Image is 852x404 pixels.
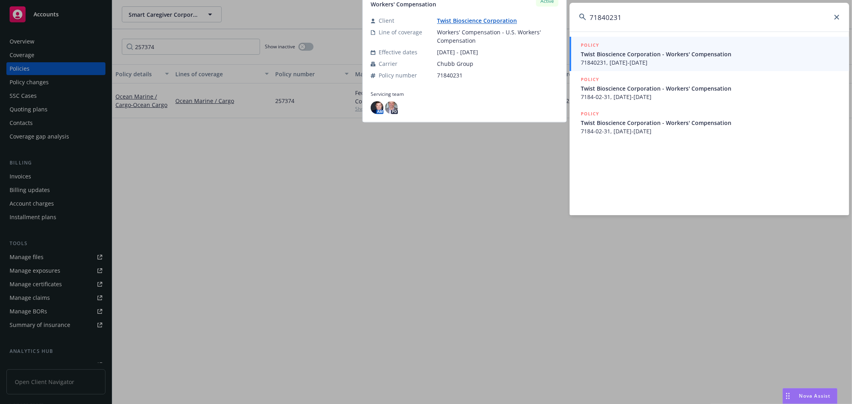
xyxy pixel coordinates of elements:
a: POLICYTwist Bioscience Corporation - Workers' Compensation7184-02-31, [DATE]-[DATE] [570,71,849,105]
span: 7184-02-31, [DATE]-[DATE] [581,93,840,101]
span: 7184-02-31, [DATE]-[DATE] [581,127,840,135]
h5: POLICY [581,75,599,83]
div: Drag to move [783,388,793,404]
h5: POLICY [581,110,599,118]
a: POLICYTwist Bioscience Corporation - Workers' Compensation71840231, [DATE]-[DATE] [570,37,849,71]
span: Twist Bioscience Corporation - Workers' Compensation [581,84,840,93]
h5: POLICY [581,41,599,49]
button: Nova Assist [782,388,838,404]
input: Search... [570,3,849,32]
span: Twist Bioscience Corporation - Workers' Compensation [581,119,840,127]
span: Twist Bioscience Corporation - Workers' Compensation [581,50,840,58]
span: Nova Assist [799,392,831,399]
span: 71840231, [DATE]-[DATE] [581,58,840,67]
a: POLICYTwist Bioscience Corporation - Workers' Compensation7184-02-31, [DATE]-[DATE] [570,105,849,140]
